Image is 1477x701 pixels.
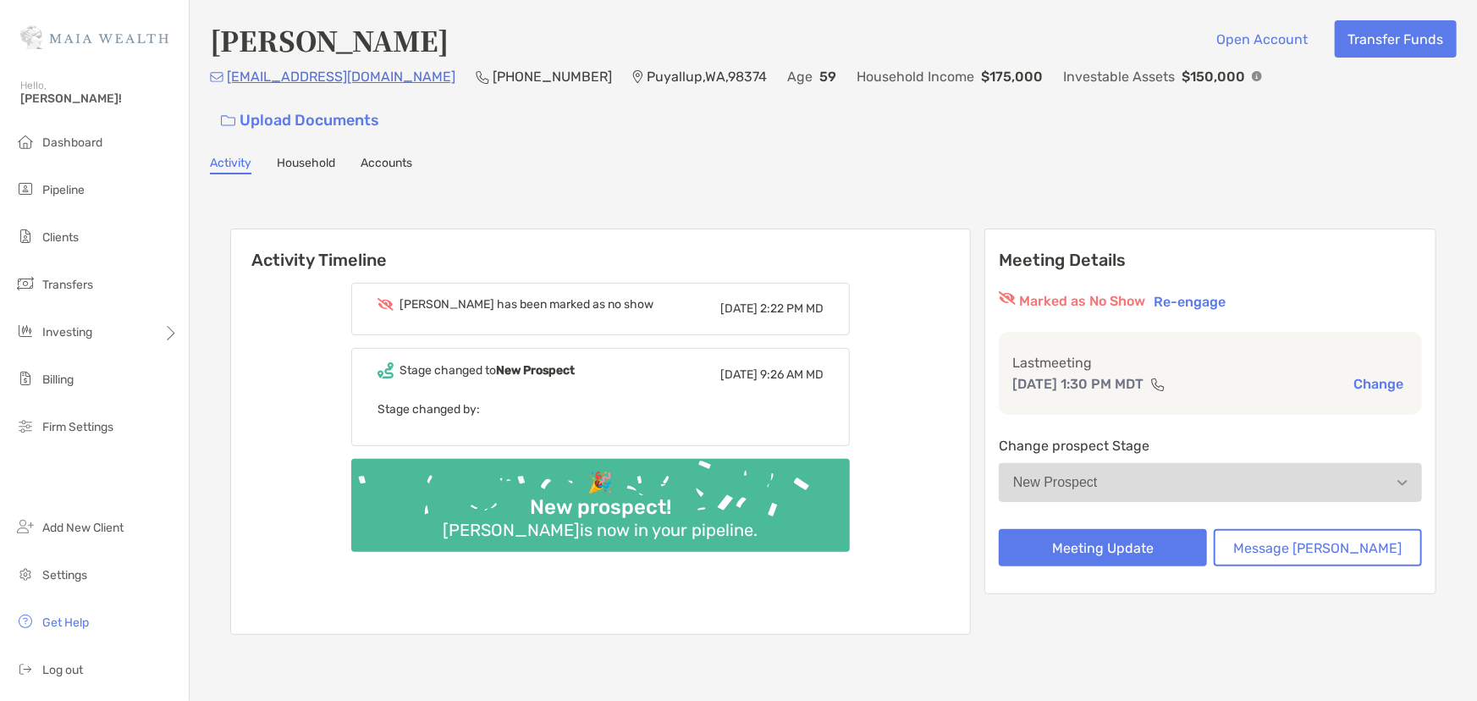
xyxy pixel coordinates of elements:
div: [PERSON_NAME] is now in your pipeline. [437,520,765,540]
button: Re-engage [1149,291,1231,312]
img: communication type [1150,378,1166,391]
a: Activity [210,156,251,174]
img: Zoe Logo [20,7,168,68]
img: clients icon [15,226,36,246]
img: dashboard icon [15,131,36,152]
img: logout icon [15,659,36,679]
a: Accounts [361,156,412,174]
img: pipeline icon [15,179,36,199]
span: Pipeline [42,183,85,197]
img: button icon [221,115,235,127]
div: [PERSON_NAME] has been marked as no show [400,297,653,312]
span: Billing [42,373,74,387]
span: Log out [42,663,83,677]
p: [EMAIL_ADDRESS][DOMAIN_NAME] [227,66,455,87]
p: $150,000 [1182,66,1245,87]
button: New Prospect [999,463,1422,502]
p: Last meeting [1012,352,1408,373]
button: Meeting Update [999,529,1207,566]
p: Puyallup , WA , 98374 [647,66,767,87]
img: transfers icon [15,273,36,294]
div: 🎉 [581,471,620,495]
div: New prospect! [523,495,678,520]
span: Add New Client [42,521,124,535]
p: Marked as No Show [1019,291,1145,312]
img: red eyr [999,291,1016,305]
p: Meeting Details [999,250,1422,271]
button: Transfer Funds [1335,20,1457,58]
p: Household Income [857,66,974,87]
img: get-help icon [15,611,36,632]
img: Info Icon [1252,71,1262,81]
h6: Activity Timeline [231,229,970,270]
img: Confetti [351,459,850,538]
span: Get Help [42,615,89,630]
span: Settings [42,568,87,582]
p: $175,000 [981,66,1043,87]
span: Transfers [42,278,93,292]
p: [DATE] 1:30 PM MDT [1012,373,1144,395]
a: Household [277,156,335,174]
span: Dashboard [42,135,102,150]
img: investing icon [15,321,36,341]
button: Open Account [1204,20,1321,58]
img: firm-settings icon [15,416,36,436]
span: Investing [42,325,92,339]
p: Investable Assets [1063,66,1175,87]
button: Change [1348,375,1408,393]
b: New Prospect [496,363,575,378]
span: Firm Settings [42,420,113,434]
p: Stage changed by: [378,399,824,420]
h4: [PERSON_NAME] [210,20,449,59]
img: Location Icon [632,70,643,84]
img: Email Icon [210,72,223,82]
span: Clients [42,230,79,245]
span: [PERSON_NAME]! [20,91,179,106]
p: 59 [819,66,836,87]
button: Message [PERSON_NAME] [1214,529,1422,566]
img: add_new_client icon [15,516,36,537]
img: Phone Icon [476,70,489,84]
p: [PHONE_NUMBER] [493,66,612,87]
img: Open dropdown arrow [1397,480,1408,486]
div: New Prospect [1013,475,1098,490]
span: 9:26 AM MD [760,367,824,382]
span: [DATE] [720,367,758,382]
span: 2:22 PM MD [760,301,824,316]
img: billing icon [15,368,36,389]
a: Upload Documents [210,102,390,139]
div: Stage changed to [400,363,575,378]
span: [DATE] [720,301,758,316]
img: settings icon [15,564,36,584]
img: Event icon [378,362,394,378]
p: Change prospect Stage [999,435,1422,456]
img: Event icon [378,298,394,311]
p: Age [787,66,813,87]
